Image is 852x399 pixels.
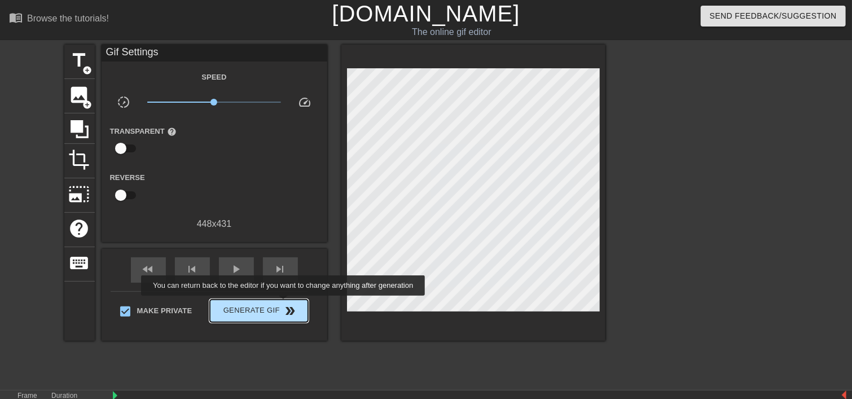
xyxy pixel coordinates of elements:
label: Speed [201,72,226,83]
div: Gif Settings [102,45,327,62]
span: menu_book [9,11,23,24]
label: Transparent [110,126,177,137]
span: fast_rewind [142,262,155,276]
div: The online gif editor [289,25,613,39]
span: image [69,84,90,106]
label: Reverse [110,172,145,183]
span: help [167,127,177,137]
span: crop [69,149,90,170]
div: 448 x 431 [102,217,327,231]
span: Send Feedback/Suggestion [710,9,837,23]
span: add_circle [83,100,93,109]
span: Make Private [137,305,192,317]
span: keyboard [69,252,90,274]
a: Browse the tutorials! [9,11,109,28]
span: title [69,50,90,71]
a: [DOMAIN_NAME] [332,1,520,26]
button: Generate Gif [210,300,308,322]
span: skip_next [274,262,287,276]
span: help [69,218,90,239]
span: play_arrow [230,262,243,276]
div: Browse the tutorials! [27,14,109,23]
span: double_arrow [283,304,297,318]
button: Send Feedback/Suggestion [701,6,846,27]
span: Generate Gif [214,304,303,318]
span: speed [298,95,311,109]
span: skip_previous [186,262,199,276]
span: photo_size_select_large [69,183,90,205]
span: add_circle [83,65,93,75]
span: slow_motion_video [117,95,130,109]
